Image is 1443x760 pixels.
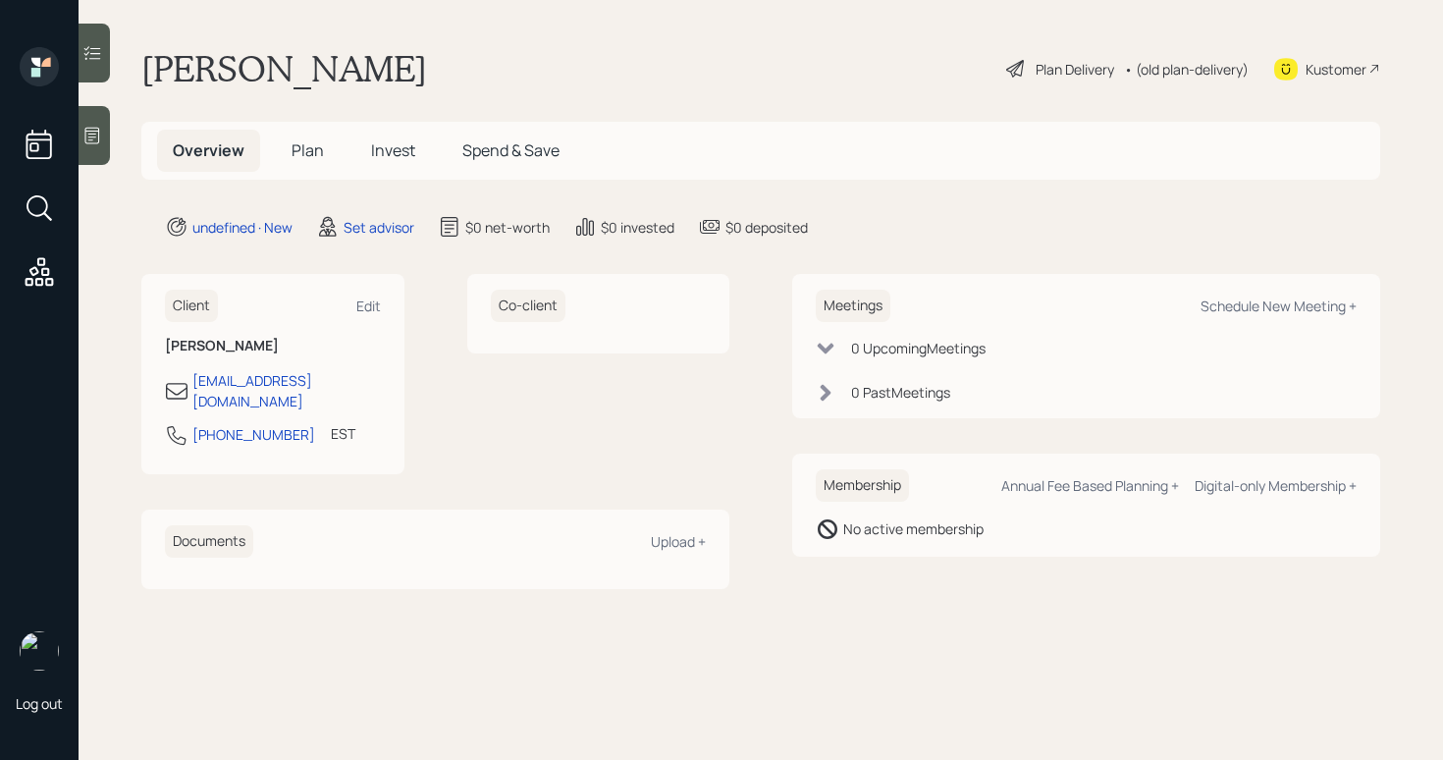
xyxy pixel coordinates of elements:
div: $0 invested [601,217,674,238]
img: retirable_logo.png [20,631,59,671]
div: [EMAIL_ADDRESS][DOMAIN_NAME] [192,370,381,411]
span: Overview [173,139,244,161]
div: • (old plan-delivery) [1124,59,1249,80]
div: Log out [16,694,63,713]
div: Digital-only Membership + [1195,476,1357,495]
div: $0 deposited [725,217,808,238]
div: [PHONE_NUMBER] [192,424,315,445]
h1: [PERSON_NAME] [141,47,427,90]
h6: Membership [816,469,909,502]
div: Schedule New Meeting + [1201,297,1357,315]
h6: Meetings [816,290,890,322]
div: Set advisor [344,217,414,238]
div: Kustomer [1306,59,1366,80]
div: Upload + [651,532,706,551]
div: 0 Upcoming Meeting s [851,338,986,358]
h6: Co-client [491,290,565,322]
div: Edit [356,297,381,315]
div: $0 net-worth [465,217,550,238]
div: Annual Fee Based Planning + [1001,476,1179,495]
div: Plan Delivery [1036,59,1114,80]
div: undefined · New [192,217,293,238]
span: Plan [292,139,324,161]
span: Invest [371,139,415,161]
div: EST [331,423,355,444]
h6: [PERSON_NAME] [165,338,381,354]
span: Spend & Save [462,139,560,161]
h6: Client [165,290,218,322]
div: 0 Past Meeting s [851,382,950,403]
h6: Documents [165,525,253,558]
div: No active membership [843,518,984,539]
